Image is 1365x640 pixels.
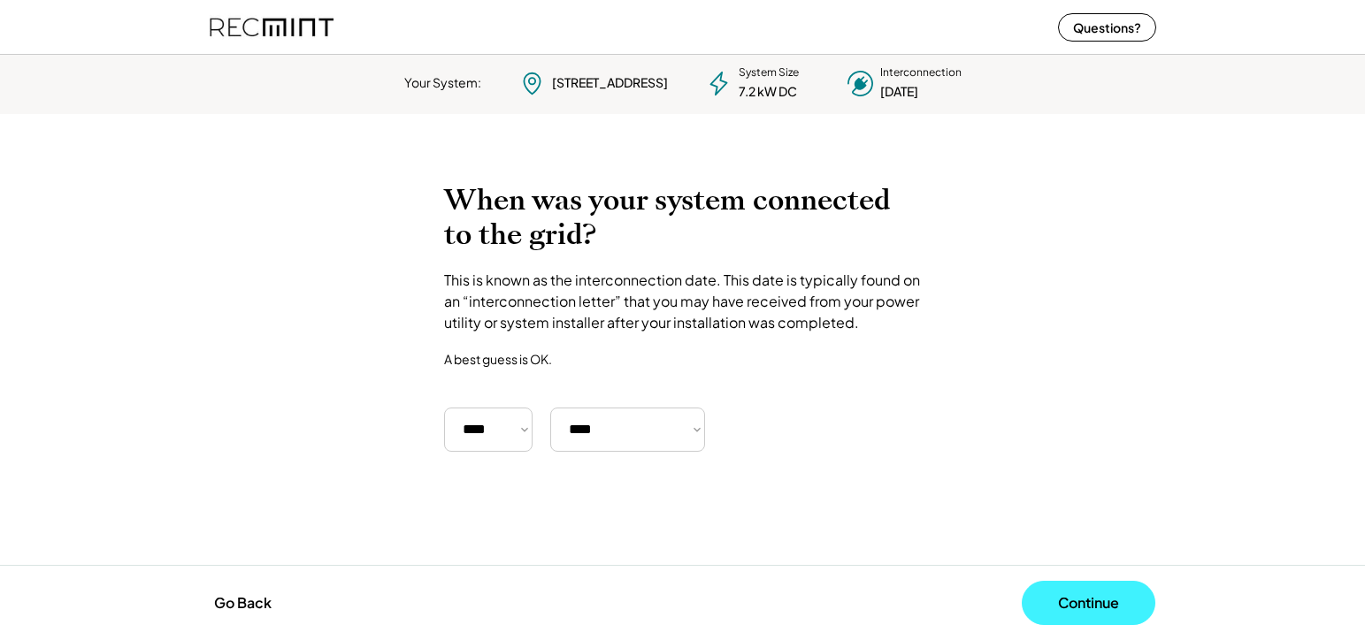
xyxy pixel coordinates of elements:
div: [DATE] [880,83,918,101]
div: [STREET_ADDRESS] [552,74,668,92]
h2: When was your system connected to the grid? [444,183,922,252]
div: 7.2 kW DC [739,83,797,101]
div: System Size [739,65,799,80]
div: This is known as the interconnection date. This date is typically found on an “interconnection le... [444,270,922,333]
button: Questions? [1058,13,1156,42]
img: recmint-logotype%403x%20%281%29.jpeg [210,4,334,50]
div: Your System: [404,74,481,92]
div: A best guess is OK. [444,351,552,367]
button: Continue [1022,581,1155,625]
button: Go Back [209,583,277,622]
div: Interconnection [880,65,962,80]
